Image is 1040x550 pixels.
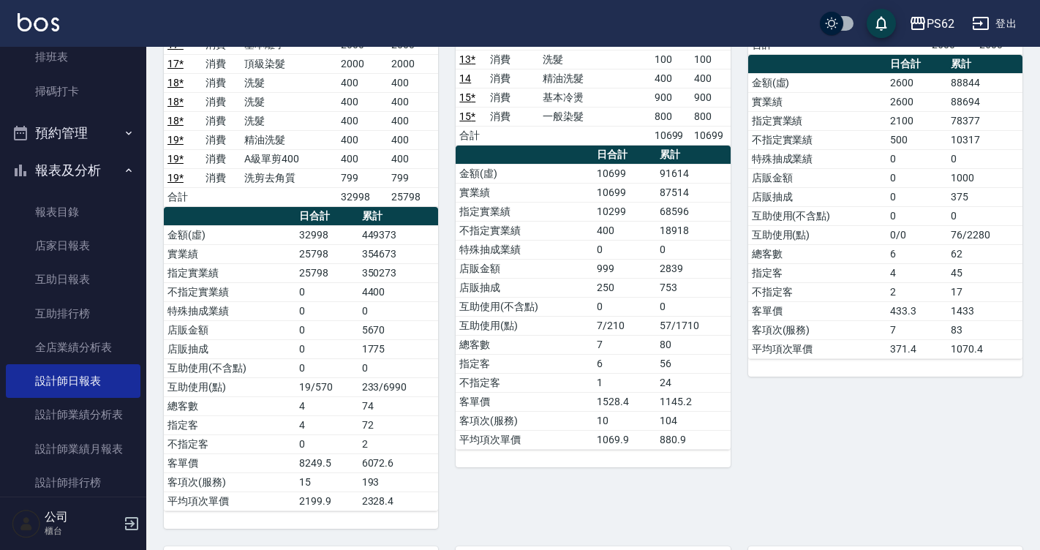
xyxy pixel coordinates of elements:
td: 0 [656,240,731,259]
a: 店家日報表 [6,229,140,263]
td: 2 [358,434,439,453]
td: 7 [886,320,948,339]
td: 指定客 [456,354,593,373]
td: 76/2280 [947,225,1022,244]
td: 354673 [358,244,439,263]
p: 櫃台 [45,524,119,538]
td: 客單價 [164,453,295,472]
th: 日合計 [295,207,358,226]
td: 62 [947,244,1022,263]
td: 0 [593,297,656,316]
td: 店販抽成 [164,339,295,358]
td: 400 [337,111,388,130]
td: 100 [651,50,690,69]
td: 實業績 [456,183,593,202]
td: 72 [358,415,439,434]
td: 10317 [947,130,1022,149]
td: 25798 [388,187,438,206]
td: 193 [358,472,439,491]
td: 2000 [388,54,438,73]
td: 互助使用(點) [748,225,886,244]
td: 0 [358,301,439,320]
td: 1528.4 [593,392,656,411]
td: 店販金額 [748,168,886,187]
td: 400 [593,221,656,240]
td: 店販金額 [164,320,295,339]
td: 4 [295,415,358,434]
td: 消費 [486,88,539,107]
td: 不指定客 [164,434,295,453]
table: a dense table [456,146,730,450]
td: 不指定客 [748,282,886,301]
td: 一般染髮 [539,107,651,126]
td: 18918 [656,221,731,240]
a: 14 [459,72,471,84]
td: 6072.6 [358,453,439,472]
td: 400 [337,130,388,149]
a: 互助排行榜 [6,297,140,331]
td: 實業績 [748,92,886,111]
td: 400 [388,111,438,130]
td: 洗剪去角質 [241,168,337,187]
td: 7 [593,335,656,354]
td: 消費 [486,50,539,69]
td: 特殊抽成業績 [164,301,295,320]
td: 0 [947,149,1022,168]
td: 店販金額 [456,259,593,278]
td: 4 [886,263,948,282]
td: 999 [593,259,656,278]
td: 不指定實業績 [456,221,593,240]
td: 0 [886,149,948,168]
td: 2328.4 [358,491,439,511]
td: 400 [388,130,438,149]
td: 客單價 [456,392,593,411]
td: 客單價 [748,301,886,320]
td: 2199.9 [295,491,358,511]
td: 2600 [886,73,948,92]
td: 消費 [202,73,240,92]
td: 2000 [337,54,388,73]
td: 400 [388,149,438,168]
td: 消費 [202,168,240,187]
td: 433.3 [886,301,948,320]
td: 客項次(服務) [748,320,886,339]
td: 消費 [202,54,240,73]
td: 金額(虛) [164,225,295,244]
td: 0 [886,206,948,225]
td: 78377 [947,111,1022,130]
td: 金額(虛) [456,164,593,183]
td: 400 [388,92,438,111]
td: 總客數 [456,335,593,354]
td: 0 [947,206,1022,225]
td: 互助使用(不含點) [164,358,295,377]
td: 25798 [295,263,358,282]
div: PS62 [927,15,954,33]
th: 累計 [656,146,731,165]
td: 0 [358,358,439,377]
td: 15 [295,472,358,491]
td: 頂級染髮 [241,54,337,73]
td: 互助使用(點) [456,316,593,335]
td: 375 [947,187,1022,206]
td: 87514 [656,183,731,202]
td: 57/1710 [656,316,731,335]
td: 371.4 [886,339,948,358]
td: 消費 [202,130,240,149]
td: 83 [947,320,1022,339]
td: 金額(虛) [748,73,886,92]
td: 總客數 [164,396,295,415]
td: 店販抽成 [748,187,886,206]
td: 1433 [947,301,1022,320]
td: 總客數 [748,244,886,263]
td: 400 [337,73,388,92]
td: 800 [690,107,731,126]
td: 2600 [886,92,948,111]
td: 特殊抽成業績 [748,149,886,168]
td: 88844 [947,73,1022,92]
a: 排班表 [6,40,140,74]
th: 日合計 [886,55,948,74]
td: 100 [690,50,731,69]
td: 10699 [651,126,690,145]
table: a dense table [164,207,438,511]
td: 4400 [358,282,439,301]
